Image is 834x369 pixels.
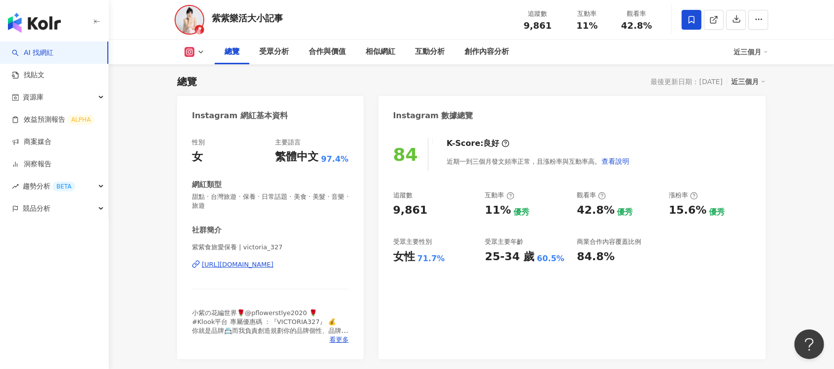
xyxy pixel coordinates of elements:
div: 近三個月 [731,75,766,88]
div: 總覽 [177,75,197,89]
a: 商案媒合 [12,137,51,147]
span: 競品分析 [23,197,50,220]
div: 社群簡介 [192,225,222,235]
div: 互動率 [485,191,514,200]
div: 9,861 [393,203,428,218]
div: 追蹤數 [393,191,413,200]
div: 受眾分析 [259,46,289,58]
div: [URL][DOMAIN_NAME] [202,260,274,269]
div: 15.6% [669,203,706,218]
div: 良好 [484,138,500,149]
div: K-Score : [447,138,510,149]
div: 相似網紅 [366,46,395,58]
div: 84.8% [577,249,614,265]
div: BETA [52,182,75,191]
div: 合作與價值 [309,46,346,58]
div: 優秀 [709,207,725,218]
div: 觀看率 [577,191,606,200]
img: logo [8,13,61,33]
div: 25-34 歲 [485,249,534,265]
div: 互動分析 [415,46,445,58]
div: 紫紫樂活大小記事 [212,12,283,24]
a: [URL][DOMAIN_NAME] [192,260,349,269]
div: 84 [393,144,418,165]
div: Instagram 網紅基本資料 [192,110,288,121]
div: 42.8% [577,203,614,218]
div: 創作內容分析 [464,46,509,58]
span: 小紫の花編世界🌹@pflowerstlye2020 🌹 #Klook平台 專屬優惠碼 ：『VICTORIA327』 💰 你就是品牌📇而我負責創造規劃你的品牌個性、品牌形象，或是你生命故事的花藝💐... [192,309,348,353]
div: 主要語言 [275,138,301,147]
span: 11% [576,21,598,31]
span: 42.8% [621,21,652,31]
div: 追蹤數 [519,9,556,19]
div: 商業合作內容覆蓋比例 [577,237,641,246]
div: 總覽 [225,46,239,58]
div: 優秀 [513,207,529,218]
div: 優秀 [617,207,633,218]
a: 洞察報告 [12,159,51,169]
span: 9,861 [524,20,552,31]
span: 資源庫 [23,86,44,108]
div: 受眾主要年齡 [485,237,523,246]
div: 漲粉率 [669,191,698,200]
span: 甜點 · 台灣旅遊 · 保養 · 日常話題 · 美食 · 美髮 · 音樂 · 旅遊 [192,192,349,210]
div: 互動率 [568,9,606,19]
button: 查看說明 [601,151,630,171]
span: 看更多 [329,335,349,344]
span: 紫紫食旅愛保養 | victoria_327 [192,243,349,252]
a: 找貼文 [12,70,45,80]
div: Instagram 數據總覽 [393,110,473,121]
div: 60.5% [537,253,565,264]
div: 71.7% [417,253,445,264]
iframe: Help Scout Beacon - Open [794,329,824,359]
div: 最後更新日期：[DATE] [651,78,723,86]
div: 女 [192,149,203,165]
div: 受眾主要性別 [393,237,432,246]
a: searchAI 找網紅 [12,48,53,58]
div: 網紅類型 [192,180,222,190]
div: 近期一到三個月發文頻率正常，且漲粉率與互動率高。 [447,151,630,171]
div: 近三個月 [734,44,768,60]
div: 性別 [192,138,205,147]
span: rise [12,183,19,190]
div: 11% [485,203,511,218]
span: 趨勢分析 [23,175,75,197]
span: 97.4% [321,154,349,165]
div: 繁體中文 [275,149,319,165]
a: 效益預測報告ALPHA [12,115,94,125]
span: 查看說明 [602,157,629,165]
img: KOL Avatar [175,5,204,35]
div: 觀看率 [618,9,655,19]
div: 女性 [393,249,415,265]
